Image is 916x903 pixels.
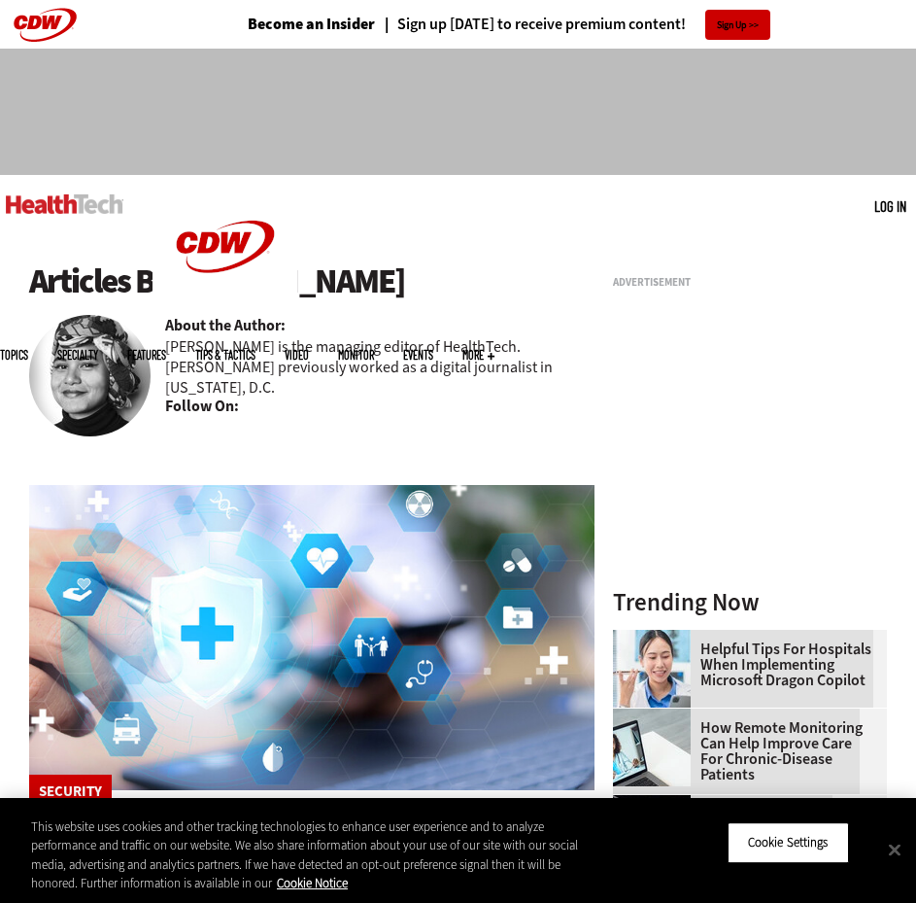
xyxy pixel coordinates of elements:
[338,349,374,361] a: MonITor
[873,828,916,871] button: Close
[127,349,166,361] a: Features
[165,396,239,417] b: Follow On:
[29,485,594,791] img: Healthcare cybersecurity
[874,196,906,217] div: User menu
[613,295,904,538] iframe: advertisement
[375,17,686,32] a: Sign up [DATE] to receive premium content!
[153,303,298,324] a: CDW
[277,875,348,891] a: More information about your privacy
[613,720,875,782] a: How Remote Monitoring Can Help Improve Care for Chronic-Disease Patients
[462,349,494,361] span: More
[613,709,691,786] img: Patient speaking with doctor
[613,590,887,614] h3: Trending Now
[57,349,98,361] span: Specialty
[153,175,298,319] img: Home
[613,630,700,645] a: Doctor using phone to dictate to tablet
[6,194,123,214] img: Home
[874,197,906,215] a: Log in
[705,10,770,40] a: Sign Up
[195,349,255,361] a: Tips & Tactics
[105,68,812,156] iframe: advertisement
[613,642,875,688] a: Helpful Tips for Hospitals When Implementing Microsoft Dragon Copilot
[285,349,309,361] a: Video
[39,784,102,799] a: Security
[613,709,700,724] a: Patient speaking with doctor
[613,795,691,873] img: Desktop monitor with brain AI concept
[31,817,598,893] div: This website uses cookies and other tracking technologies to enhance user experience and to analy...
[613,630,691,708] img: Doctor using phone to dictate to tablet
[403,349,433,361] a: Events
[613,795,700,811] a: Desktop monitor with brain AI concept
[728,822,849,863] button: Cookie Settings
[248,17,375,32] a: Become an Insider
